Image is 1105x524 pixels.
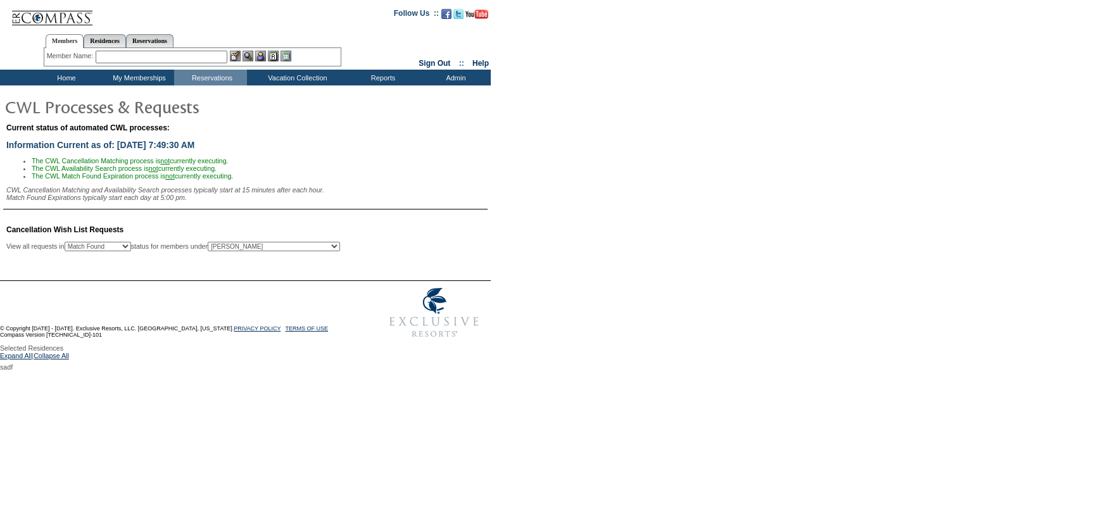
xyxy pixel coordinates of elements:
u: not [149,165,158,172]
span: :: [459,59,464,68]
a: PRIVACY POLICY [234,325,281,332]
td: Admin [418,70,491,85]
a: Reservations [126,34,174,47]
span: The CWL Match Found Expiration process is currently executing. [32,172,233,180]
img: Reservations [268,51,279,61]
span: Current status of automated CWL processes: [6,123,170,132]
img: Impersonate [255,51,266,61]
span: The CWL Cancellation Matching process is currently executing. [32,157,229,165]
a: TERMS OF USE [286,325,329,332]
a: Help [472,59,489,68]
span: The CWL Availability Search process is currently executing. [32,165,217,172]
div: Member Name: [47,51,96,61]
span: Cancellation Wish List Requests [6,225,123,234]
img: b_edit.gif [230,51,241,61]
img: View [243,51,253,61]
a: Subscribe to our YouTube Channel [465,13,488,20]
img: Follow us on Twitter [453,9,464,19]
img: Become our fan on Facebook [441,9,451,19]
div: CWL Cancellation Matching and Availability Search processes typically start at 15 minutes after e... [6,186,488,201]
img: Exclusive Resorts [377,281,491,344]
img: b_calculator.gif [281,51,291,61]
a: Sign Out [419,59,450,68]
td: Home [28,70,101,85]
u: not [165,172,175,180]
td: Reports [345,70,418,85]
u: not [160,157,170,165]
img: Subscribe to our YouTube Channel [465,9,488,19]
a: Members [46,34,84,48]
span: Information Current as of: [DATE] 7:49:30 AM [6,140,194,150]
td: Reservations [174,70,247,85]
div: View all requests in status for members under [6,242,340,251]
a: Follow us on Twitter [453,13,464,20]
a: Residences [84,34,126,47]
a: Become our fan on Facebook [441,13,451,20]
td: Follow Us :: [394,8,439,23]
td: My Memberships [101,70,174,85]
a: Collapse All [34,352,69,363]
td: Vacation Collection [247,70,345,85]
